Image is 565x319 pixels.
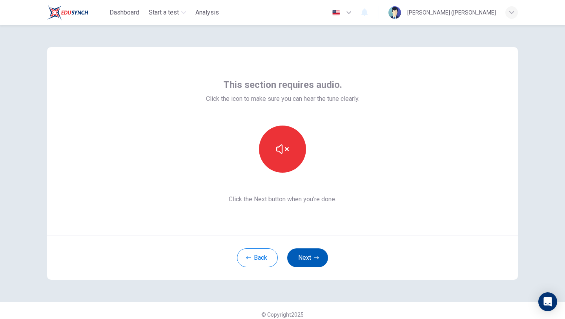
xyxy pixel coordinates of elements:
[237,248,278,267] button: Back
[331,10,341,16] img: en
[47,5,106,20] a: EduSynch logo
[192,5,222,20] button: Analysis
[206,195,359,204] span: Click the Next button when you’re done.
[149,8,179,17] span: Start a test
[538,292,557,311] div: Open Intercom Messenger
[146,5,189,20] button: Start a test
[407,8,496,17] div: [PERSON_NAME] ([PERSON_NAME]
[261,312,304,318] span: © Copyright 2025
[223,78,342,91] span: This section requires audio.
[109,8,139,17] span: Dashboard
[206,94,359,104] span: Click the icon to make sure you can hear the tune clearly.
[106,5,142,20] button: Dashboard
[47,5,88,20] img: EduSynch logo
[388,6,401,19] img: Profile picture
[195,8,219,17] span: Analysis
[287,248,328,267] button: Next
